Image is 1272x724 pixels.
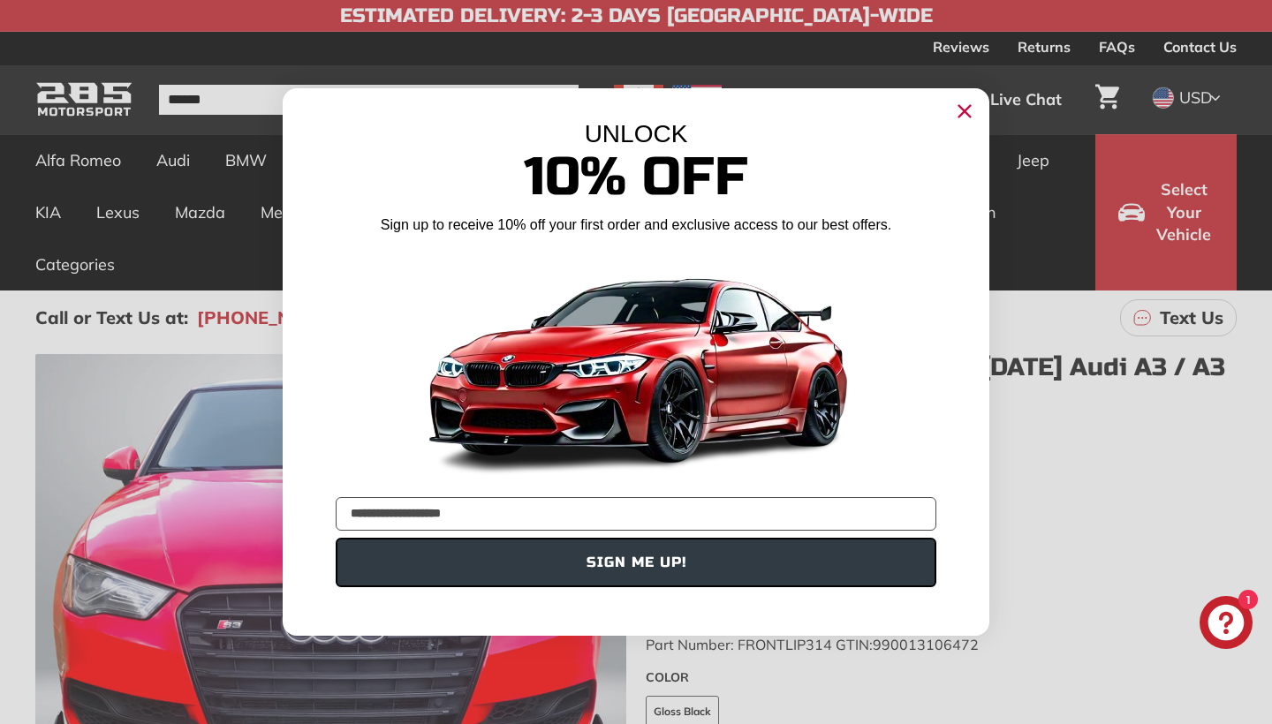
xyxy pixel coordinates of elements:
input: YOUR EMAIL [336,497,936,531]
button: Close dialog [950,97,979,125]
span: Sign up to receive 10% off your first order and exclusive access to our best offers. [381,217,891,232]
span: 10% Off [524,145,748,209]
img: Banner showing BMW 4 Series Body kit [415,242,857,490]
inbox-online-store-chat: Shopify online store chat [1194,596,1258,653]
span: UNLOCK [585,120,688,147]
button: SIGN ME UP! [336,538,936,587]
